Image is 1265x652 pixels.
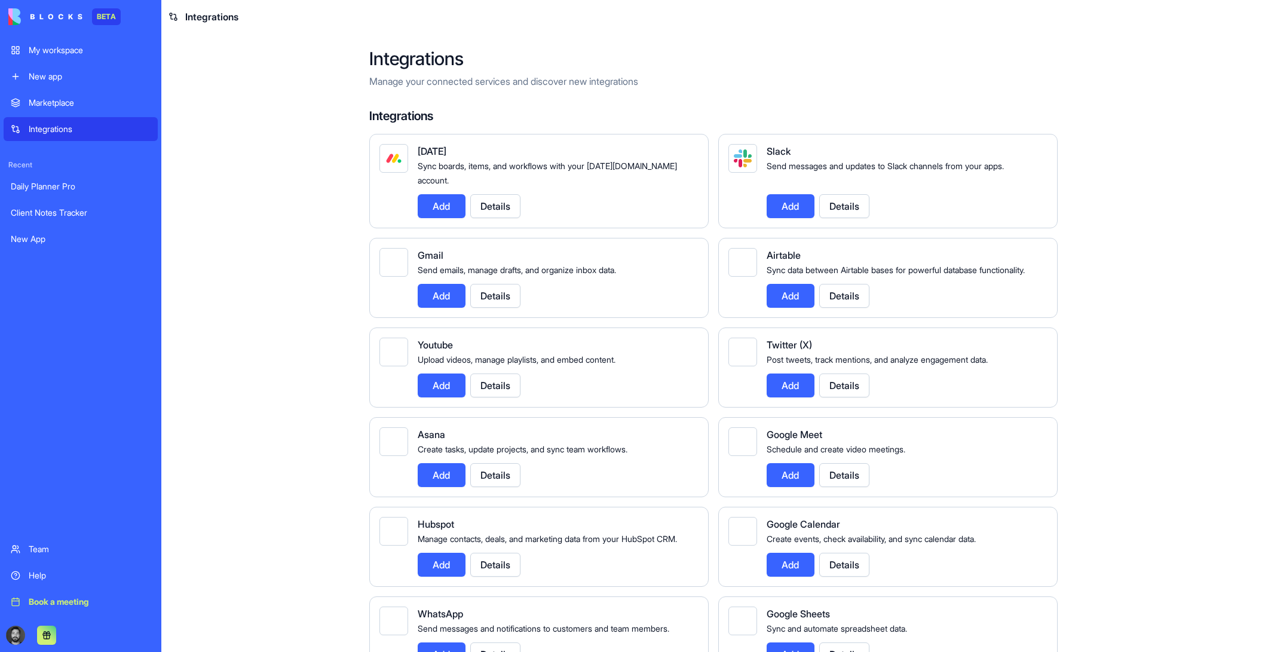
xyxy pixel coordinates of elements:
[767,534,976,544] span: Create events, check availability, and sync calendar data.
[4,201,158,225] a: Client Notes Tracker
[418,194,465,218] button: Add
[470,463,520,487] button: Details
[767,463,814,487] button: Add
[418,444,627,454] span: Create tasks, update projects, and sync team workflows.
[11,180,151,192] div: Daily Planner Pro
[767,265,1025,275] span: Sync data between Airtable bases for powerful database functionality.
[418,249,443,261] span: Gmail
[418,553,465,577] button: Add
[470,374,520,397] button: Details
[29,123,151,135] div: Integrations
[4,564,158,587] a: Help
[4,537,158,561] a: Team
[767,339,812,351] span: Twitter (X)
[29,570,151,581] div: Help
[369,48,1058,69] h2: Integrations
[4,38,158,62] a: My workspace
[4,175,158,198] a: Daily Planner Pro
[418,339,453,351] span: Youtube
[29,543,151,555] div: Team
[29,71,151,82] div: New app
[470,553,520,577] button: Details
[418,145,446,157] span: [DATE]
[418,623,669,633] span: Send messages and notifications to customers and team members.
[8,8,82,25] img: logo
[29,97,151,109] div: Marketplace
[11,207,151,219] div: Client Notes Tracker
[819,284,869,308] button: Details
[4,590,158,614] a: Book a meeting
[29,44,151,56] div: My workspace
[767,553,814,577] button: Add
[369,108,1058,124] h4: Integrations
[819,463,869,487] button: Details
[4,160,158,170] span: Recent
[4,227,158,251] a: New App
[11,233,151,245] div: New App
[767,145,791,157] span: Slack
[8,8,121,25] a: BETA
[819,374,869,397] button: Details
[418,284,465,308] button: Add
[470,284,520,308] button: Details
[767,518,840,530] span: Google Calendar
[185,10,238,24] span: Integrations
[418,608,463,620] span: WhatsApp
[418,374,465,397] button: Add
[767,428,822,440] span: Google Meet
[92,8,121,25] div: BETA
[418,161,677,185] span: Sync boards, items, and workflows with your [DATE][DOMAIN_NAME] account.
[767,444,905,454] span: Schedule and create video meetings.
[767,608,830,620] span: Google Sheets
[767,284,814,308] button: Add
[6,626,25,645] img: ACg8ocLgOF4bjOymJxKawdIdklYA68NjYQoKYxjRny7HkDiFQmphKnKP_Q=s96-c
[418,428,445,440] span: Asana
[369,74,1058,88] p: Manage your connected services and discover new integrations
[819,194,869,218] button: Details
[418,518,454,530] span: Hubspot
[418,354,615,365] span: Upload videos, manage playlists, and embed content.
[4,117,158,141] a: Integrations
[767,623,907,633] span: Sync and automate spreadsheet data.
[418,463,465,487] button: Add
[767,249,801,261] span: Airtable
[767,161,1004,171] span: Send messages and updates to Slack channels from your apps.
[470,194,520,218] button: Details
[418,534,677,544] span: Manage contacts, deals, and marketing data from your HubSpot CRM.
[819,553,869,577] button: Details
[4,91,158,115] a: Marketplace
[418,265,616,275] span: Send emails, manage drafts, and organize inbox data.
[29,596,151,608] div: Book a meeting
[767,374,814,397] button: Add
[767,354,988,365] span: Post tweets, track mentions, and analyze engagement data.
[767,194,814,218] button: Add
[4,65,158,88] a: New app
